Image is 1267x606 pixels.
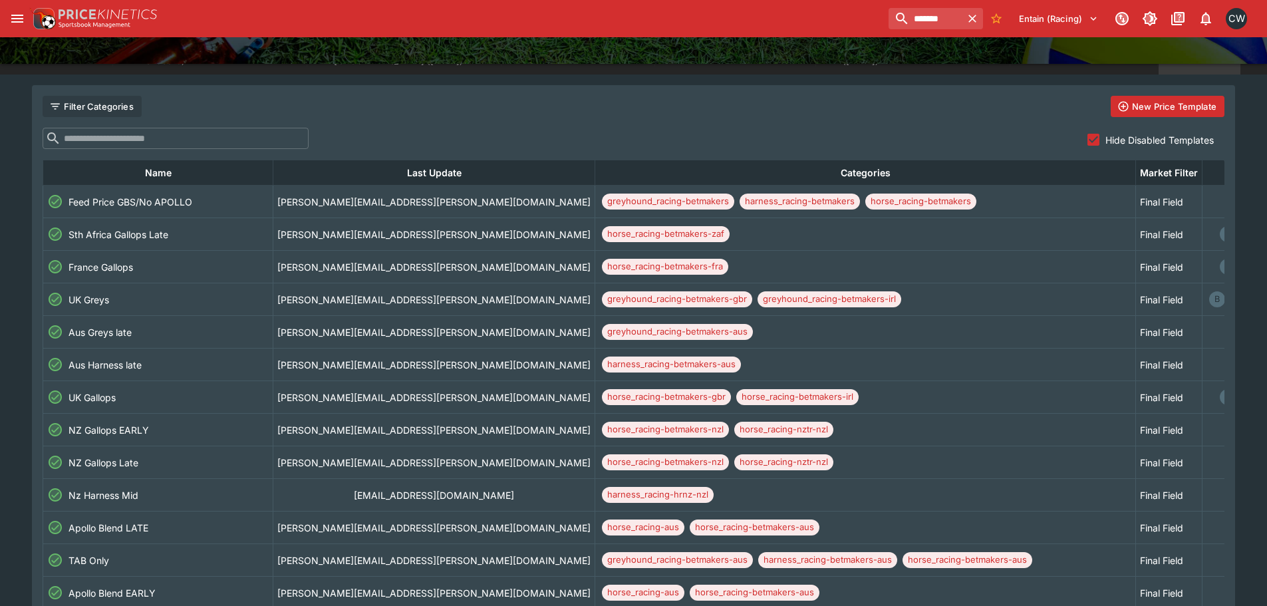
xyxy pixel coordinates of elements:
[47,585,63,601] svg: Template enabled
[69,488,138,502] p: Nz Harness Mid
[1220,389,1236,405] div: betmakers_feed
[1136,283,1202,316] td: Final Field
[277,390,591,404] p: 2025-05-22 13:42:59 +10:00
[1105,133,1214,147] span: Hide Disabled Templates
[690,586,819,599] span: horse_racing-betmakers-aus
[59,22,130,28] img: Sportsbook Management
[740,195,860,208] span: harness_racing-betmakers
[1222,4,1251,33] button: Clint Wallis
[1136,218,1202,251] td: Final Field
[69,358,142,372] p: Aus Harness late
[47,520,63,535] svg: Template enabled
[602,456,729,469] span: horse_racing-betmakers-nzl
[602,260,728,273] span: horse_racing-betmakers-fra
[47,357,63,373] svg: Template enabled
[273,160,595,186] th: Last Update
[277,358,591,372] p: 2025-06-20 15:59:53 +10:00
[734,456,833,469] span: horse_racing-nztr-nzl
[1136,316,1202,349] td: Final Field
[1136,414,1202,446] td: Final Field
[1136,160,1202,186] th: Market Filter
[1136,186,1202,218] td: Final Field
[736,390,859,404] span: horse_racing-betmakers-irl
[1110,7,1134,31] button: Connected to PK
[47,389,63,405] svg: Template enabled
[277,553,591,567] p: 2025-04-15 08:46:08 +10:00
[277,195,591,209] p: 2025-04-15 08:44:10 +10:00
[47,324,63,340] svg: Template enabled
[69,521,148,535] p: Apollo Blend LATE
[734,423,833,436] span: horse_racing-nztr-nzl
[602,521,684,534] span: horse_racing-aus
[277,293,591,307] p: 2025-05-08 13:34:50 +10:00
[1136,381,1202,414] td: Final Field
[277,456,591,470] p: 2025-04-30 11:12:22 +10:00
[889,8,962,29] input: search
[29,5,56,32] img: PriceKinetics Logo
[758,293,901,306] span: greyhound_racing-betmakers-irl
[602,586,684,599] span: horse_racing-aus
[277,488,591,502] p: 2025-08-12 09:48:47 +10:00
[602,195,734,208] span: greyhound_racing-betmakers
[47,194,63,210] svg: Template enabled
[277,260,591,274] p: 2025-04-15 08:59:57 +10:00
[69,260,133,274] p: France Gallops
[1136,479,1202,512] td: Final Field
[69,553,109,567] p: TAB Only
[277,586,591,600] p: 2025-05-22 13:29:51 +10:00
[69,227,168,241] p: Sth Africa Gallops Late
[69,195,192,209] p: Feed Price GBS/No APOLLO
[130,165,186,181] span: Name
[69,456,138,470] p: NZ Gallops Late
[1194,7,1218,31] button: Notifications
[1011,8,1106,29] button: Select Tenant
[602,293,752,306] span: greyhound_racing-betmakers-gbr
[1136,349,1202,381] td: Final Field
[1136,251,1202,283] td: Final Field
[758,553,897,567] span: harness_racing-betmakers-aus
[47,552,63,568] svg: Template enabled
[602,227,730,241] span: horse_racing-betmakers-zaf
[47,226,63,242] svg: Template enabled
[602,390,731,404] span: horse_racing-betmakers-gbr
[1220,259,1236,275] div: betmakers_feed
[47,454,63,470] svg: Template enabled
[903,553,1032,567] span: horse_racing-betmakers-aus
[69,586,156,600] p: Apollo Blend EARLY
[1209,291,1225,307] div: betmakers_feed
[59,9,157,19] img: PriceKinetics
[1220,226,1236,242] div: chrysos
[1226,8,1247,29] div: Clint Wallis
[277,227,591,241] p: 2025-04-15 08:59:37 +10:00
[1136,512,1202,544] td: Final Field
[602,325,753,339] span: greyhound_racing-betmakers-aus
[1136,544,1202,577] td: Final Field
[986,8,1007,29] button: No Bookmarks
[865,195,976,208] span: horse_racing-betmakers
[47,422,63,438] svg: Template enabled
[47,291,63,307] svg: Template enabled
[1138,7,1162,31] button: Toggle light/dark mode
[47,259,63,275] svg: Template enabled
[1136,446,1202,479] td: Final Field
[69,325,132,339] p: Aus Greys late
[690,521,819,534] span: horse_racing-betmakers-aus
[602,423,729,436] span: horse_racing-betmakers-nzl
[69,293,109,307] p: UK Greys
[602,553,753,567] span: greyhound_racing-betmakers-aus
[47,487,63,503] svg: Template enabled
[1166,7,1190,31] button: Documentation
[595,160,1136,186] th: Categories
[277,423,591,437] p: 2025-05-14 10:18:36 +10:00
[43,96,142,117] button: Filter Categories
[277,521,591,535] p: 2025-05-22 13:37:48 +10:00
[1111,96,1224,117] button: New Price Template
[69,390,116,404] p: UK Gallops
[602,488,714,502] span: harness_racing-hrnz-nzl
[277,325,591,339] p: 2025-08-08 15:23:55 +10:00
[5,7,29,31] button: open drawer
[602,358,741,371] span: harness_racing-betmakers-aus
[69,423,149,437] p: NZ Gallops EARLY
